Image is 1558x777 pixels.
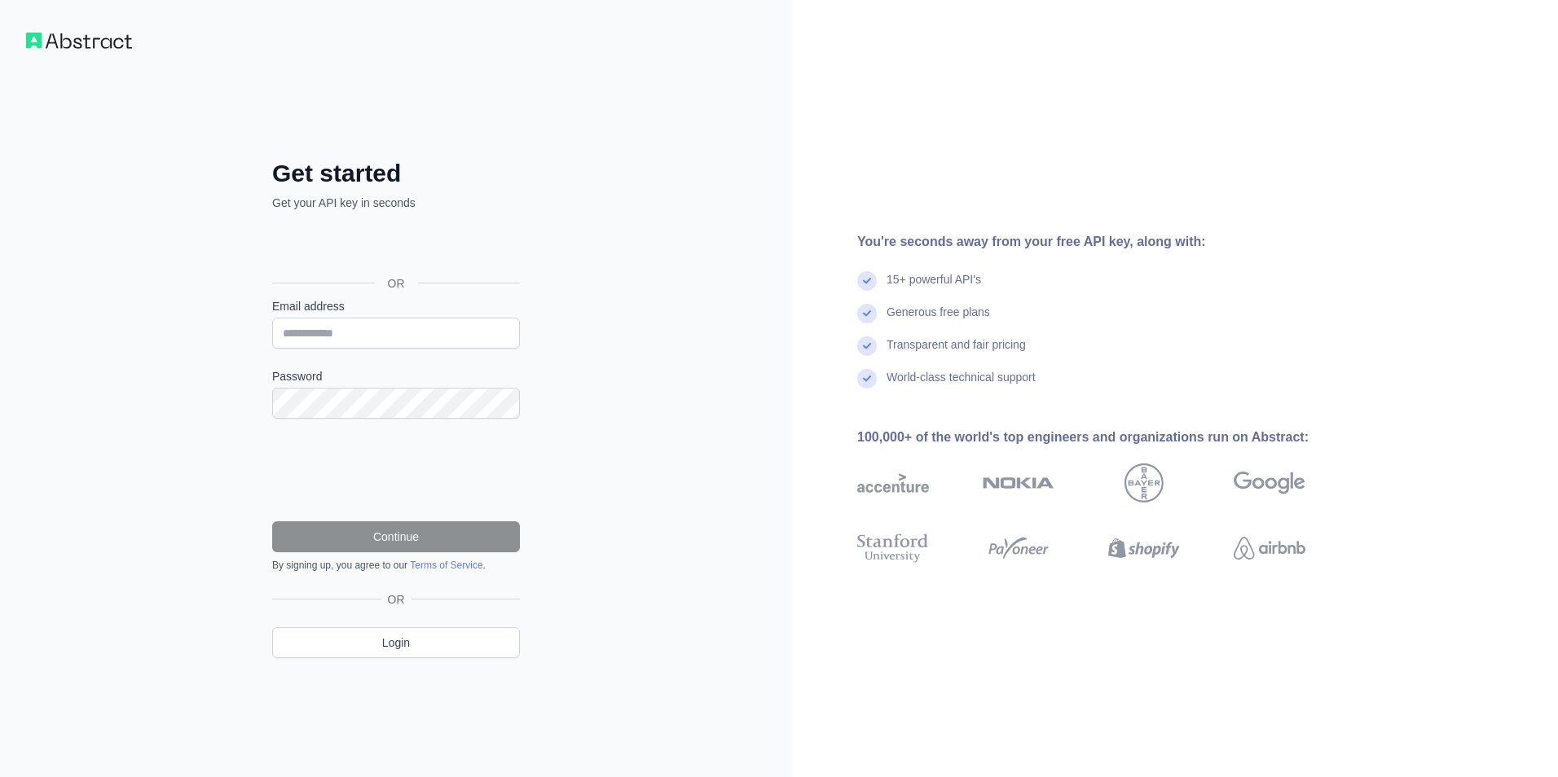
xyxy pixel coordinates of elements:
[857,232,1358,252] div: You're seconds away from your free API key, along with:
[1234,530,1305,566] img: airbnb
[887,336,1026,369] div: Transparent and fair pricing
[887,271,981,304] div: 15+ powerful API's
[26,33,132,49] img: Workflow
[857,428,1358,447] div: 100,000+ of the world's top engineers and organizations run on Abstract:
[887,304,990,336] div: Generous free plans
[1124,463,1164,503] img: bayer
[272,195,520,211] p: Get your API key in seconds
[410,560,482,571] a: Terms of Service
[857,271,877,291] img: check mark
[272,368,520,384] label: Password
[857,530,929,566] img: stanford university
[264,229,525,265] iframe: Sign in with Google Button
[272,521,520,552] button: Continue
[272,438,520,502] iframe: reCAPTCHA
[983,530,1054,566] img: payoneer
[857,463,929,503] img: accenture
[1234,463,1305,503] img: google
[272,559,520,572] div: By signing up, you agree to our .
[887,369,1036,402] div: World-class technical support
[857,304,877,323] img: check mark
[272,298,520,314] label: Email address
[375,275,418,292] span: OR
[272,159,520,188] h2: Get started
[983,463,1054,503] img: nokia
[857,336,877,356] img: check mark
[272,627,520,658] a: Login
[857,369,877,388] img: check mark
[1108,530,1180,566] img: shopify
[381,591,412,608] span: OR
